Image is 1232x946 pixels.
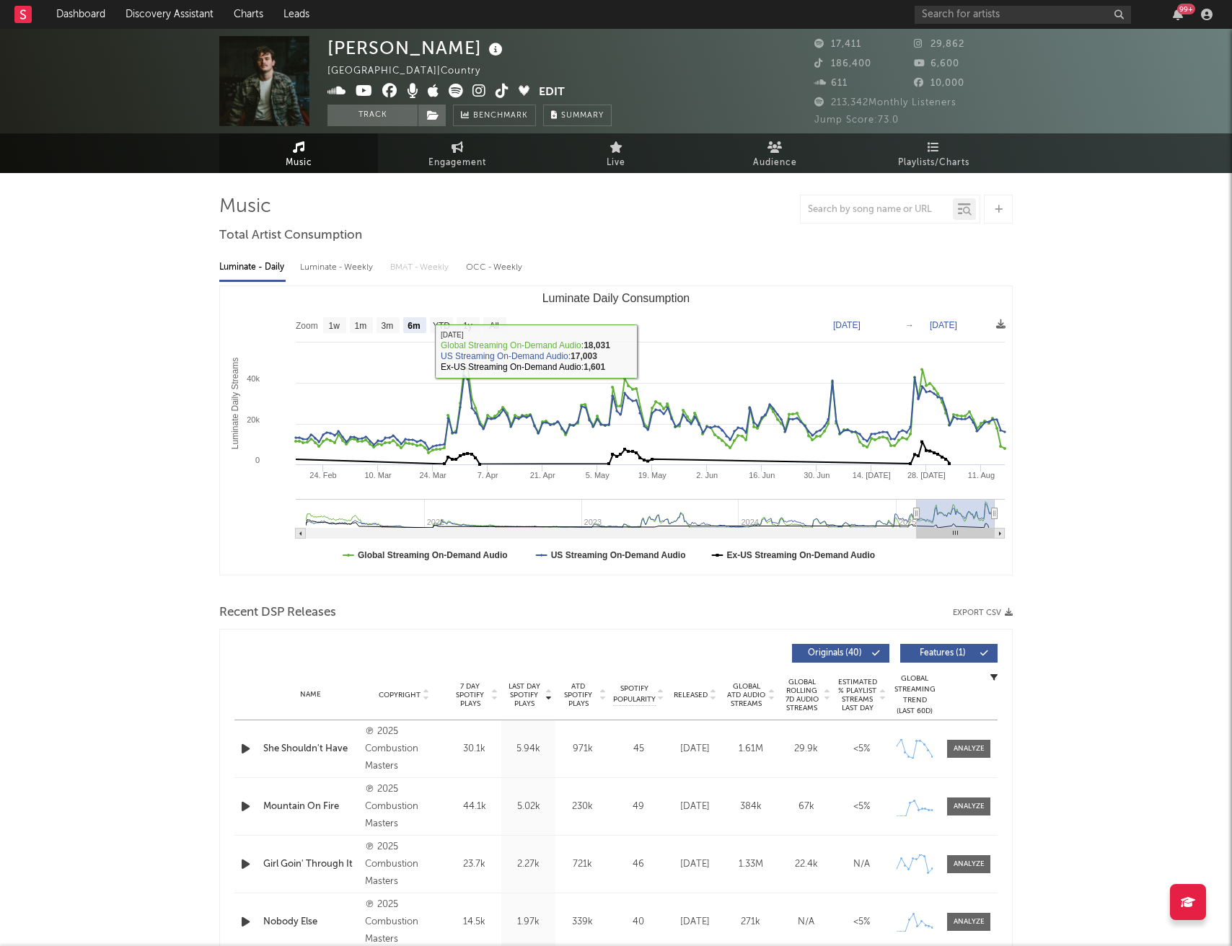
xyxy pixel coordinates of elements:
text: 24. Mar [419,471,446,479]
button: Features(1) [900,644,998,663]
a: Playlists/Charts [854,133,1013,173]
text: Zoom [296,321,318,331]
div: [GEOGRAPHIC_DATA] | Country [327,63,497,80]
div: N/A [837,857,886,872]
span: 29,862 [914,40,964,49]
text: [DATE] [930,320,957,330]
div: 271k [726,915,775,929]
text: Luminate Daily Streams [230,358,240,449]
text: 1y [463,321,472,331]
div: OCC - Weekly [466,255,524,280]
div: <5% [837,742,886,756]
div: 40 [613,915,664,929]
a: Engagement [378,133,537,173]
text: 24. Feb [309,471,336,479]
a: Audience [695,133,854,173]
div: 14.5k [451,915,498,929]
div: 5.02k [505,800,552,814]
div: [DATE] [671,742,719,756]
span: Recent DSP Releases [219,604,336,622]
div: 230k [559,800,606,814]
div: 1.97k [505,915,552,929]
span: Audience [753,154,797,172]
text: 1w [329,321,340,331]
div: <5% [837,800,886,814]
div: Luminate - Daily [219,255,286,280]
div: Global Streaming Trend (Last 60D) [893,673,936,717]
div: Name [263,689,358,700]
text: 1m [355,321,367,331]
text: → [905,320,914,330]
span: Music [286,154,312,172]
span: 186,400 [814,59,871,68]
div: <5% [837,915,886,929]
text: [DATE] [833,320,861,330]
text: YTD [433,321,450,331]
div: [DATE] [671,800,719,814]
svg: Luminate Daily Consumption [220,286,1012,575]
input: Search for artists [915,6,1131,24]
span: Engagement [428,154,486,172]
a: Live [537,133,695,173]
span: Global ATD Audio Streams [726,682,766,708]
text: 20k [247,415,260,424]
span: 611 [814,79,848,88]
span: Benchmark [473,107,528,125]
text: Luminate Daily Consumption [542,292,690,304]
div: 721k [559,857,606,872]
span: Summary [561,112,604,120]
div: 384k [726,800,775,814]
span: Originals ( 40 ) [801,649,868,658]
div: 29.9k [782,742,830,756]
text: 28. [DATE] [907,471,946,479]
span: ATD Spotify Plays [559,682,597,708]
div: [PERSON_NAME] [327,36,506,60]
span: Estimated % Playlist Streams Last Day [837,678,877,712]
span: Total Artist Consumption [219,227,362,244]
a: Benchmark [453,105,536,126]
div: 46 [613,857,664,872]
span: 6,600 [914,59,959,68]
a: Girl Goin' Through It [263,857,358,872]
text: 11. Aug [968,471,995,479]
a: She Shouldn't Have [263,742,358,756]
a: Nobody Else [263,915,358,929]
text: 19. May [638,471,667,479]
div: [DATE] [671,915,719,929]
text: 5. May [586,471,610,479]
button: Edit [539,84,565,102]
div: Luminate - Weekly [300,255,376,280]
span: Released [674,691,708,699]
div: 1.61M [726,742,775,756]
div: 23.7k [451,857,498,872]
div: 5.94k [505,742,552,756]
text: 6m [408,321,420,331]
div: 971k [559,742,606,756]
input: Search by song name or URL [801,204,953,216]
span: 213,342 Monthly Listeners [814,98,956,107]
span: Jump Score: 73.0 [814,115,899,125]
text: Ex-US Streaming On-Demand Audio [727,550,876,560]
text: 21. Apr [530,471,555,479]
text: US Streaming On-Demand Audio [551,550,686,560]
div: 67k [782,800,830,814]
div: 2.27k [505,857,552,872]
text: 10. Mar [364,471,392,479]
div: 45 [613,742,664,756]
span: Playlists/Charts [898,154,969,172]
button: Summary [543,105,612,126]
div: 1.33M [726,857,775,872]
div: 99 + [1177,4,1195,14]
div: 30.1k [451,742,498,756]
div: 49 [613,800,664,814]
text: 14. [DATE] [853,471,891,479]
div: ℗ 2025 Combustion Masters [365,723,444,775]
div: [DATE] [671,857,719,872]
text: 7. Apr [478,471,498,479]
text: 40k [247,374,260,383]
div: 44.1k [451,800,498,814]
span: 10,000 [914,79,964,88]
span: Last Day Spotify Plays [505,682,543,708]
div: N/A [782,915,830,929]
